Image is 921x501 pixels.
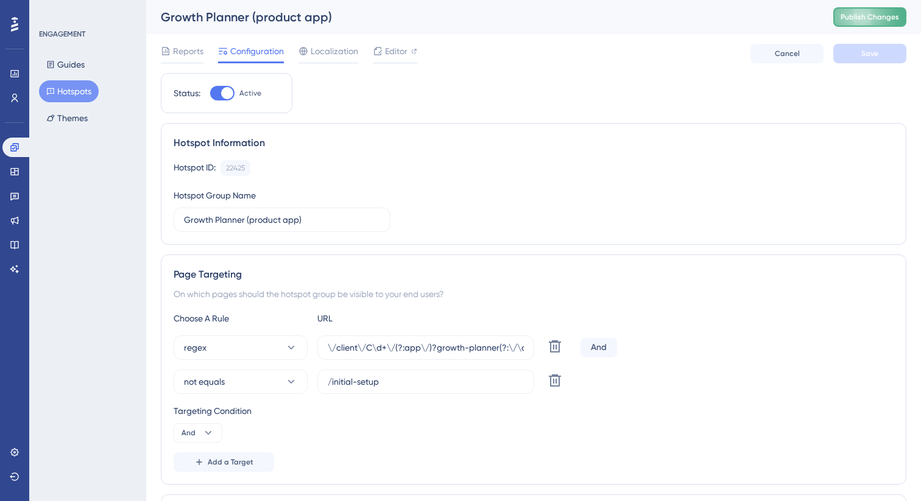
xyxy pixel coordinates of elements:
[841,12,899,22] span: Publish Changes
[174,404,894,418] div: Targeting Condition
[39,107,95,129] button: Themes
[174,452,274,472] button: Add a Target
[161,9,803,26] div: Growth Planner (product app)
[311,44,358,58] span: Localization
[328,341,524,354] input: yourwebsite.com/path
[385,44,408,58] span: Editor
[39,29,85,39] div: ENGAGEMENT
[174,311,308,326] div: Choose A Rule
[239,88,261,98] span: Active
[328,375,524,388] input: yourwebsite.com/path
[174,160,216,176] div: Hotspot ID:
[174,287,894,301] div: On which pages should the hotspot group be visible to your end users?
[580,338,617,357] div: And
[184,374,225,389] span: not equals
[174,335,308,360] button: regex
[173,44,203,58] span: Reports
[174,267,894,282] div: Page Targeting
[750,44,824,63] button: Cancel
[184,213,380,226] input: Type your Hotspot Group Name here
[39,54,92,75] button: Guides
[226,163,245,173] div: 22425
[174,86,200,100] div: Status:
[182,428,196,438] span: And
[230,44,284,58] span: Configuration
[174,370,308,394] button: not equals
[317,311,451,326] div: URL
[833,44,906,63] button: Save
[184,340,206,355] span: regex
[174,136,894,150] div: Hotspot Information
[861,49,878,58] span: Save
[208,457,253,467] span: Add a Target
[39,80,99,102] button: Hotspots
[833,7,906,27] button: Publish Changes
[174,188,256,203] div: Hotspot Group Name
[174,423,222,443] button: And
[775,49,800,58] span: Cancel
